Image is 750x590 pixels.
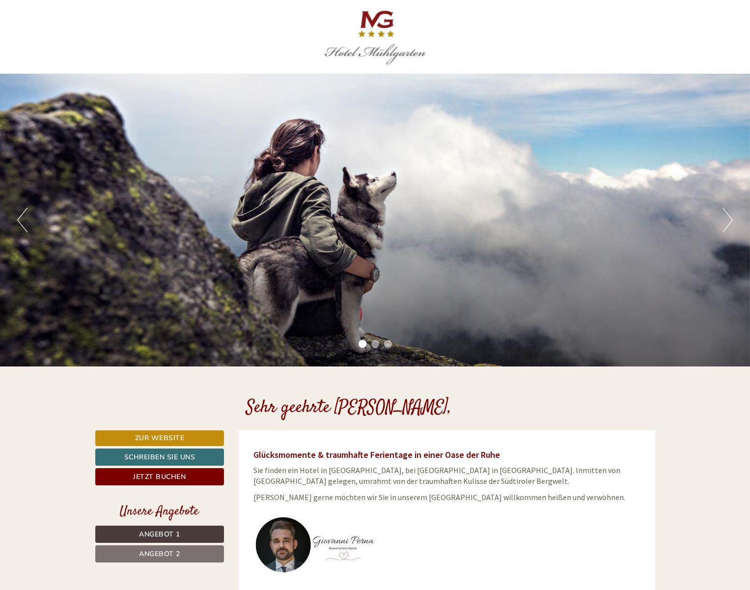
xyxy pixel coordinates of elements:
[139,530,180,539] span: Angebot 1
[246,398,451,418] h1: Sehr geehrte [PERSON_NAME],
[95,503,224,521] div: Unsere Angebote
[139,549,180,559] span: Angebot 2
[95,430,224,446] a: Zur Website
[95,449,224,466] a: Schreiben Sie uns
[253,492,640,503] p: [PERSON_NAME] gerne möchten wir Sie in unserem [GEOGRAPHIC_DATA] willkommen heißen und verwöhnen.
[17,208,28,232] button: Previous
[253,465,620,486] span: Sie finden ein Hotel in [GEOGRAPHIC_DATA], bei [GEOGRAPHIC_DATA] in [GEOGRAPHIC_DATA]. Inmitten v...
[253,449,500,460] span: Glücksmomente & traumhafte Ferientage in einer Oase der Ruhe
[253,508,376,582] img: user-135.jpg
[722,208,733,232] button: Next
[95,468,224,485] a: Jetzt buchen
